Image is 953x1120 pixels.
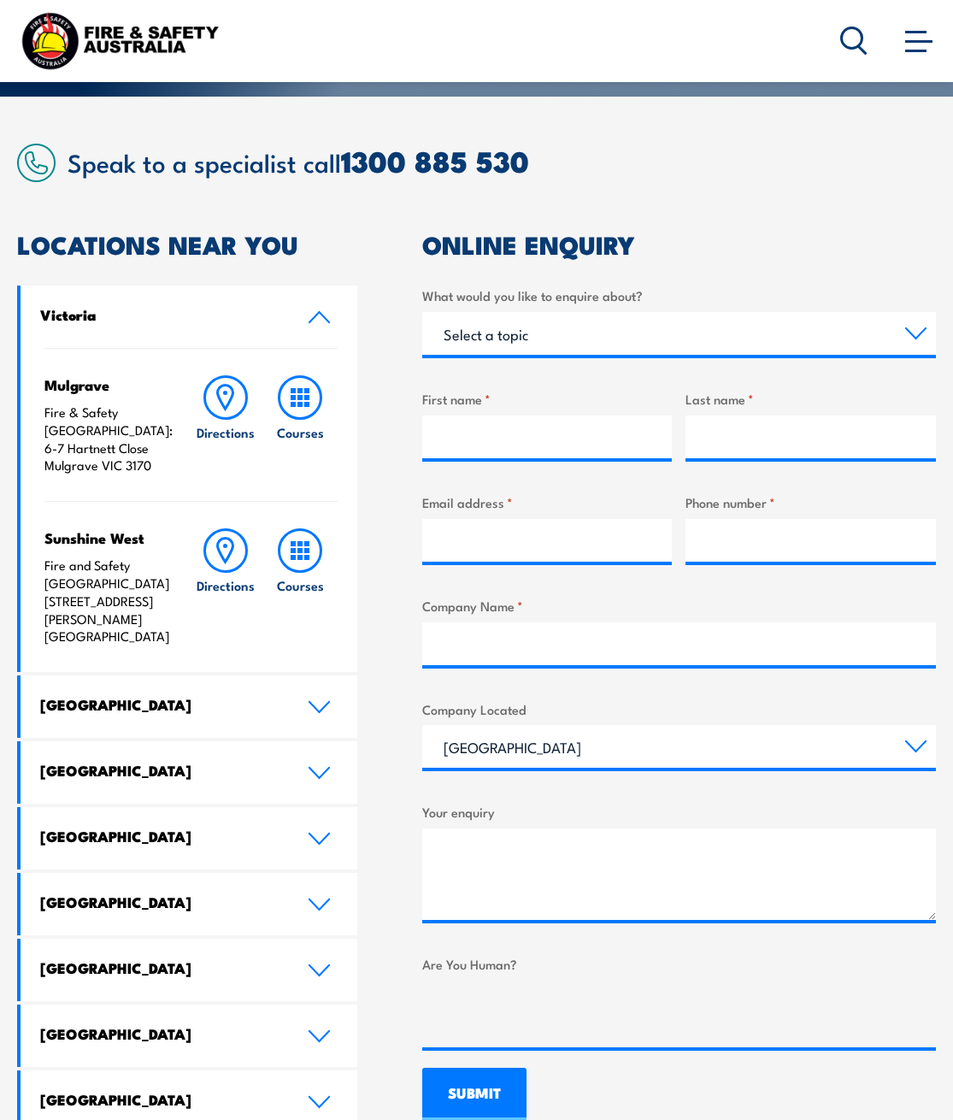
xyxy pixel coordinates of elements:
[685,492,936,512] label: Phone number
[21,807,357,869] a: [GEOGRAPHIC_DATA]
[341,138,529,183] a: 1300 885 530
[277,423,324,441] h6: Courses
[21,741,357,804] a: [GEOGRAPHIC_DATA]
[21,873,357,935] a: [GEOGRAPHIC_DATA]
[40,695,281,714] h4: [GEOGRAPHIC_DATA]
[189,375,263,475] a: Directions
[44,404,180,475] p: Fire & Safety [GEOGRAPHIC_DATA]: 6-7 Hartnett Close Mulgrave VIC 3170
[685,389,936,409] label: Last name
[40,958,281,977] h4: [GEOGRAPHIC_DATA]
[422,233,936,255] h2: ONLINE ENQUIRY
[17,233,357,255] h2: LOCATIONS NEAR YOU
[40,827,281,846] h4: [GEOGRAPHIC_DATA]
[197,423,255,441] h6: Directions
[422,286,936,305] label: What would you like to enquire about?
[263,528,338,645] a: Courses
[44,528,180,547] h4: Sunshine West
[44,557,180,645] p: Fire and Safety [GEOGRAPHIC_DATA] [STREET_ADDRESS][PERSON_NAME] [GEOGRAPHIC_DATA]
[21,675,357,738] a: [GEOGRAPHIC_DATA]
[422,492,673,512] label: Email address
[422,596,936,616] label: Company Name
[40,1090,281,1109] h4: [GEOGRAPHIC_DATA]
[44,375,180,394] h4: Mulgrave
[40,761,281,780] h4: [GEOGRAPHIC_DATA]
[40,893,281,911] h4: [GEOGRAPHIC_DATA]
[40,1024,281,1043] h4: [GEOGRAPHIC_DATA]
[40,305,281,324] h4: Victoria
[197,576,255,594] h6: Directions
[422,981,682,1047] iframe: reCAPTCHA
[422,954,936,974] label: Are You Human?
[422,389,673,409] label: First name
[68,145,936,177] h2: Speak to a specialist call
[277,576,324,594] h6: Courses
[263,375,338,475] a: Courses
[21,1005,357,1067] a: [GEOGRAPHIC_DATA]
[422,802,936,822] label: Your enquiry
[189,528,263,645] a: Directions
[21,286,357,348] a: Victoria
[422,699,936,719] label: Company Located
[21,939,357,1001] a: [GEOGRAPHIC_DATA]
